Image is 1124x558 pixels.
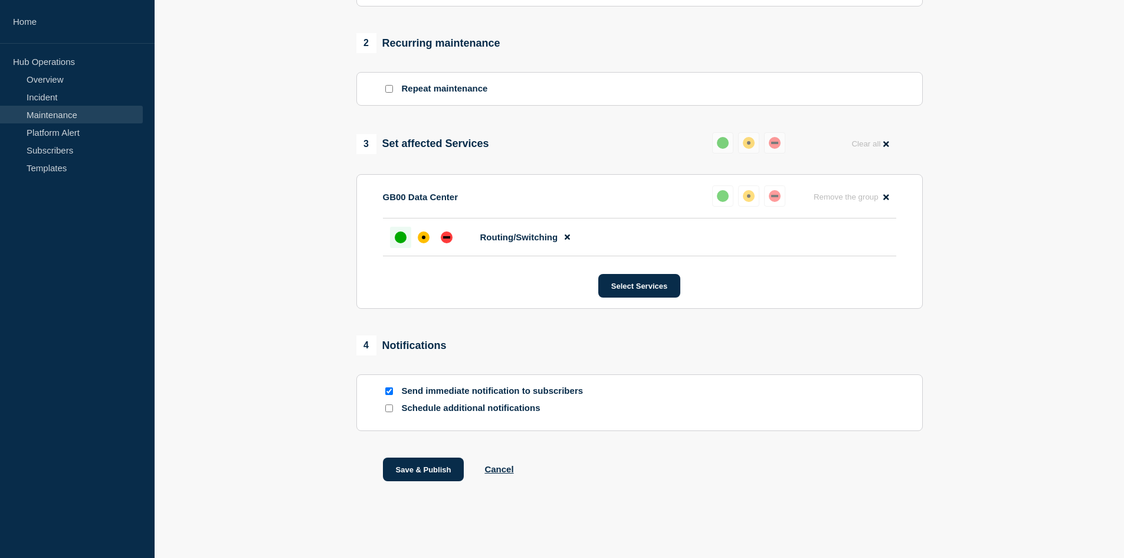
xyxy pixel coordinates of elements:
button: affected [738,185,759,207]
span: 4 [356,335,376,355]
div: Notifications [356,335,447,355]
span: 3 [356,134,376,154]
p: Repeat maintenance [402,83,488,94]
input: Send immediate notification to subscribers [385,387,393,395]
button: down [764,185,785,207]
p: GB00 Data Center [383,192,458,202]
span: 2 [356,33,376,53]
button: Select Services [598,274,680,298]
p: Schedule additional notifications [402,403,591,414]
button: down [764,132,785,154]
div: affected [743,137,755,149]
button: up [712,185,733,207]
div: down [769,190,781,202]
button: affected [738,132,759,154]
div: up [717,190,729,202]
div: affected [418,231,430,243]
button: Cancel [484,464,513,474]
button: Save & Publish [383,458,464,481]
input: Schedule additional notifications [385,404,393,412]
div: Set affected Services [356,134,489,154]
div: up [395,231,407,243]
button: Clear all [844,132,896,155]
p: Send immediate notification to subscribers [402,386,591,397]
button: Remove the group [807,185,896,208]
input: Repeat maintenance [385,85,393,93]
div: Recurring maintenance [356,33,500,53]
span: Routing/Switching [480,232,558,242]
div: affected [743,190,755,202]
div: down [441,231,453,243]
div: up [717,137,729,149]
div: down [769,137,781,149]
button: up [712,132,733,154]
span: Remove the group [814,192,879,201]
